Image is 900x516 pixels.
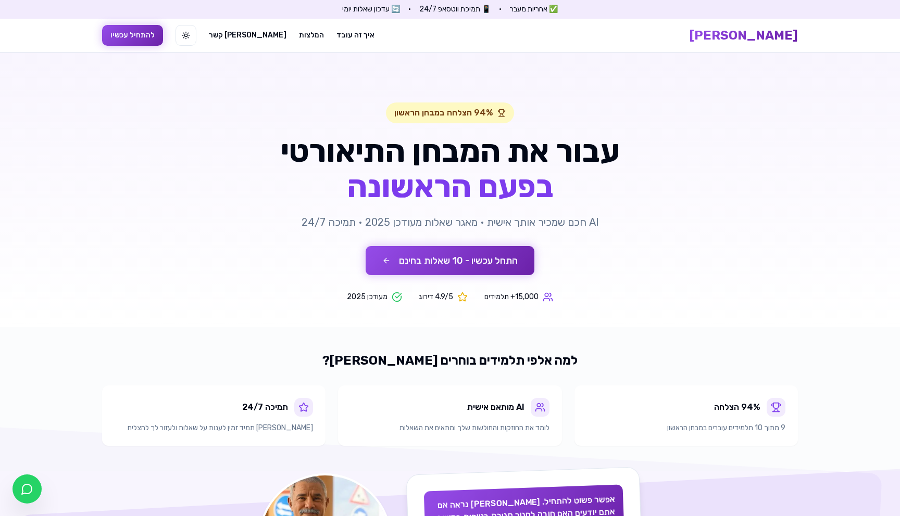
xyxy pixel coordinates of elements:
a: המלצות [299,30,324,41]
div: AI מותאם אישית [467,401,524,414]
span: • [408,4,411,15]
button: להתחיל עכשיו [102,25,163,46]
a: [PERSON_NAME] קשר [209,30,286,41]
span: בפעם הראשונה [250,171,650,202]
p: [PERSON_NAME] תמיד זמין לענות על שאלות ולעזור לך להצליח [115,423,313,433]
h1: עבור את המבחן התיאורטי [250,136,650,202]
span: 4.9/5 דירוג [419,292,453,302]
a: [PERSON_NAME] [690,27,798,44]
p: לומד את החוזקות והחולשות שלך ומתאים את השאלות [351,423,549,433]
div: 94% הצלחה [714,401,760,414]
span: 94% הצלחה במבחן הראשון [394,107,493,119]
a: צ'אט בוואטסאפ [12,474,42,504]
a: איך זה עובד [336,30,374,41]
p: 9 מתוך 10 תלמידים עוברים במבחן הראשון [587,423,785,433]
span: • [499,4,502,15]
span: 🔄 עדכון שאלות יומי [342,4,400,15]
span: 📱 תמיכת ווטסאפ 24/7 [419,4,491,15]
div: תמיכה 24/7 [242,401,288,414]
span: מעודכן 2025 [347,292,387,302]
p: AI חכם שמכיר אותך אישית • מאגר שאלות מעודכן 2025 • תמיכה 24/7 [250,215,650,229]
span: ✅ אחריות מעבר [510,4,558,15]
a: התחל עכשיו - 10 שאלות בחינם [366,256,534,266]
h2: למה אלפי תלמידים בוחרים [PERSON_NAME]? [102,352,798,369]
button: התחל עכשיו - 10 שאלות בחינם [366,246,534,275]
span: 15,000+ תלמידים [484,292,539,302]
